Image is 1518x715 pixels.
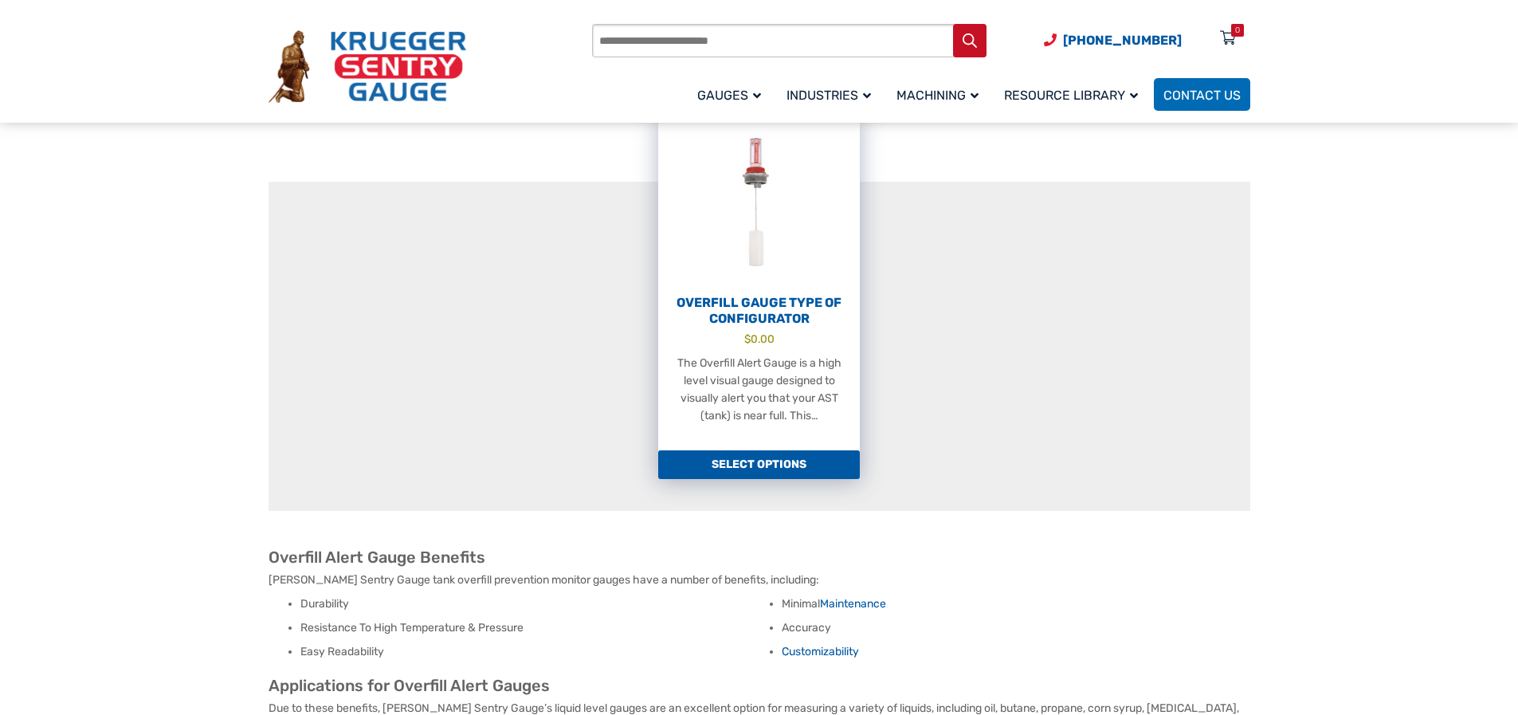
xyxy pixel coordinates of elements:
[786,88,871,103] span: Industries
[782,620,1250,636] li: Accuracy
[782,645,859,658] a: Customizability
[697,88,761,103] span: Gauges
[1063,33,1182,48] span: [PHONE_NUMBER]
[887,76,994,113] a: Machining
[820,597,886,611] a: Maintenance
[658,295,860,327] h2: Overfill Gauge Type OF Configurator
[782,596,1250,612] li: Minimal
[1163,88,1241,103] span: Contact Us
[300,644,769,660] li: Easy Readability
[269,30,466,104] img: Krueger Sentry Gauge
[1154,78,1250,111] a: Contact Us
[658,116,860,450] a: Overfill Gauge Type OF Configurator $0.00 The Overfill Alert Gauge is a high level visual gauge d...
[300,620,769,636] li: Resistance To High Temperature & Pressure
[269,548,1250,568] h2: Overfill Alert Gauge Benefits
[994,76,1154,113] a: Resource Library
[674,355,844,425] p: The Overfill Alert Gauge is a high level visual gauge designed to visually alert you that your AS...
[744,332,775,345] bdi: 0.00
[777,76,887,113] a: Industries
[688,76,777,113] a: Gauges
[658,450,860,479] a: Add to cart: “Overfill Gauge Type OF Configurator”
[269,676,1250,696] h2: Applications for Overfill Alert Gauges
[1004,88,1138,103] span: Resource Library
[1044,30,1182,50] a: Phone Number (920) 434-8860
[896,88,979,103] span: Machining
[1235,24,1240,37] div: 0
[658,116,860,291] img: Overfill Gauge Type OF Configurator
[269,572,1250,588] p: [PERSON_NAME] Sentry Gauge tank overfill prevention monitor gauges have a number of benefits, inc...
[300,596,769,612] li: Durability
[744,332,751,345] span: $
